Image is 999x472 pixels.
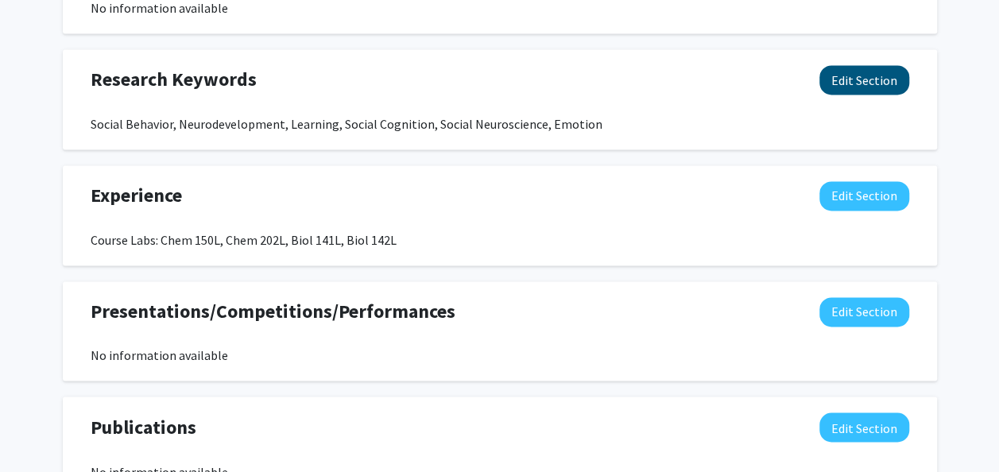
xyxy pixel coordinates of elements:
[91,412,196,441] span: Publications
[819,297,909,327] button: Edit Presentations/Competitions/Performances
[819,412,909,442] button: Edit Publications
[91,346,909,365] div: No information available
[91,230,909,250] div: Course Labs: Chem 150L, Chem 202L, Biol 141L, Biol 142L
[91,297,455,326] span: Presentations/Competitions/Performances
[819,181,909,211] button: Edit Experience
[12,400,68,460] iframe: Chat
[819,65,909,95] button: Edit Research Keywords
[91,114,909,133] div: Social Behavior, Neurodevelopment, Learning, Social Cognition, Social Neuroscience, Emotion
[91,181,182,210] span: Experience
[91,65,257,94] span: Research Keywords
